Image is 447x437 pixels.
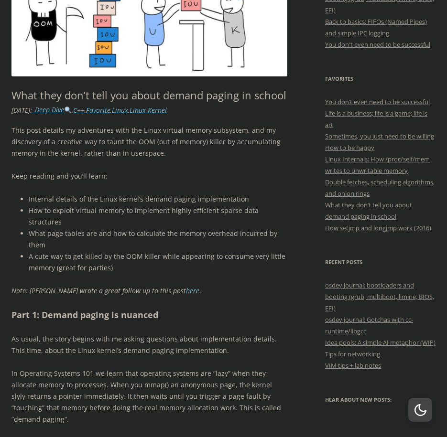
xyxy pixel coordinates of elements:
[325,361,381,370] a: VIM tips + lab notes
[11,368,287,425] p: In Operating Systems 101 we learn that operating systems are “lazy” when they allocate memory to ...
[29,228,287,251] li: What page tables are and how to calculate the memory overhead incurred by them
[325,201,412,221] a: What they don’t tell you about demand paging in school
[325,394,436,405] h3: Hear about new posts:
[325,73,436,85] h3: Favorites
[325,97,430,106] a: You don’t even need to be successful
[325,109,427,129] a: Life is a business; life is a game; life is art
[11,308,287,322] h2: Part 1: Demand paging is nuanced
[73,105,85,114] a: C++
[325,338,436,347] a: Idea pools: A simple AI metaphor (WIP)
[130,105,167,114] a: Linux Kernel
[11,286,199,295] em: Note: [PERSON_NAME] wrote a great follow up to this post
[65,107,71,113] img: 🔍
[325,155,430,175] a: Linux Internals: How /proc/self/mem writes to unwritable memory
[29,193,287,205] li: Internal details of the Linux kernel’s demand paging implementation
[32,105,72,114] a: _Deep Dive
[325,350,380,358] a: Tips for networking
[186,286,199,295] a: here
[325,132,434,140] a: Sometimes, you just need to be willing
[325,224,431,232] a: How setjmp and longjmp work (2016)
[11,125,287,159] p: This post details my adventures with the Linux virtual memory subsystem, and my discovery of a cr...
[325,256,436,268] h3: Recent Posts
[11,105,167,114] i: : , , , ,
[325,17,427,37] a: Back to basics: FIFOs (Named Pipes) and simple IPC logging
[325,281,434,312] a: osdev journal: bootloaders and booting (grub, multiboot, limine, BIOS, EFI)
[11,171,287,182] p: Keep reading and you’ll learn:
[29,205,287,228] li: How to exploit virtual memory to implement highly efficient sparse data structures
[29,251,287,274] li: A cute way to get killed by the OOM killer while appearing to consume very little memory (great f...
[86,105,110,114] a: Favorite
[11,105,30,114] time: [DATE]
[325,315,413,335] a: osdev journal: Gotchas with cc-runtime/libgcc
[325,178,435,198] a: Double fetches, scheduling algorithms, and onion rings
[325,40,430,49] a: You don't even need to be successful
[11,333,287,356] p: As usual, the story begins with me asking questions about implementation details. This time, abou...
[325,143,374,152] a: How to be happy
[11,285,287,297] p: .
[112,105,128,114] a: Linux
[11,89,287,101] h1: What they don’t tell you about demand paging in school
